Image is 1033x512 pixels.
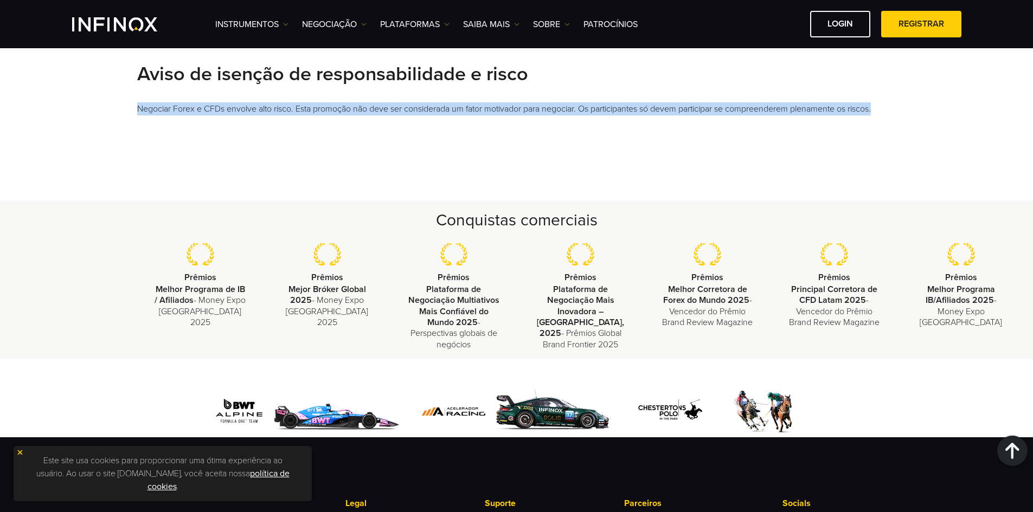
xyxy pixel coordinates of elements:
strong: Prêmios [438,272,470,283]
img: yellow close icon [16,449,24,456]
p: Socials [782,497,896,510]
p: - Money Expo [GEOGRAPHIC_DATA] 2025 [153,284,248,328]
strong: Melhor Programa de IB / Afiliados [155,284,245,306]
a: INFINOX Logo [72,17,183,31]
a: Saiba mais [463,18,519,31]
p: - Prêmios Global Brand Frontier 2025 [534,284,628,350]
p: - Perspectivas globais de negócios [407,284,501,350]
a: NEGOCIAÇÃO [302,18,367,31]
strong: Melhor Programa IB/Afiliados 2025 [926,284,995,306]
strong: Prêmios [691,272,723,283]
a: PLATAFORMAS [380,18,450,31]
h2: Conquistas comerciais [137,209,896,232]
p: - Vencedor do Prêmio Brand Review Magazine [787,284,881,328]
strong: Prêmios [945,272,977,283]
p: Suporte [485,497,624,510]
strong: Prêmios [184,272,216,283]
li: Negociar Forex e CFDs envolve alto risco. Esta promoção não deve ser considerada um fator motivad... [137,102,896,115]
h3: Aviso de isenção de responsabilidade e risco [137,62,896,86]
strong: Melhor Corretora de Forex do Mundo 2025 [663,284,749,306]
a: Patrocínios [583,18,638,31]
a: Instrumentos [215,18,288,31]
p: Parceiros [624,497,763,510]
strong: Plataforma de Negociação Multiativos Mais Confiável do Mundo 2025 [408,284,499,328]
p: - Money Expo [GEOGRAPHIC_DATA] 2025 [280,284,374,328]
a: Registrar [881,11,961,37]
p: - Vencedor do Prêmio Brand Review Magazine [660,284,755,328]
strong: Principal Corretora de CFD Latam 2025 [791,284,877,306]
strong: Prêmios [311,272,343,283]
strong: Plataforma de Negociação Mais Inovadora – [GEOGRAPHIC_DATA], 2025 [537,284,624,339]
a: SOBRE [533,18,570,31]
strong: Prêmios [564,272,596,283]
p: - Money Expo [GEOGRAPHIC_DATA] [914,284,1008,328]
strong: Prêmios [818,272,850,283]
p: Legal [345,497,485,510]
p: Este site usa cookies para proporcionar uma ótima experiência ao usuário. Ao usar o site [DOMAIN_... [19,451,306,496]
strong: Mejor Bróker Global 2025 [288,284,366,306]
a: Login [810,11,870,37]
